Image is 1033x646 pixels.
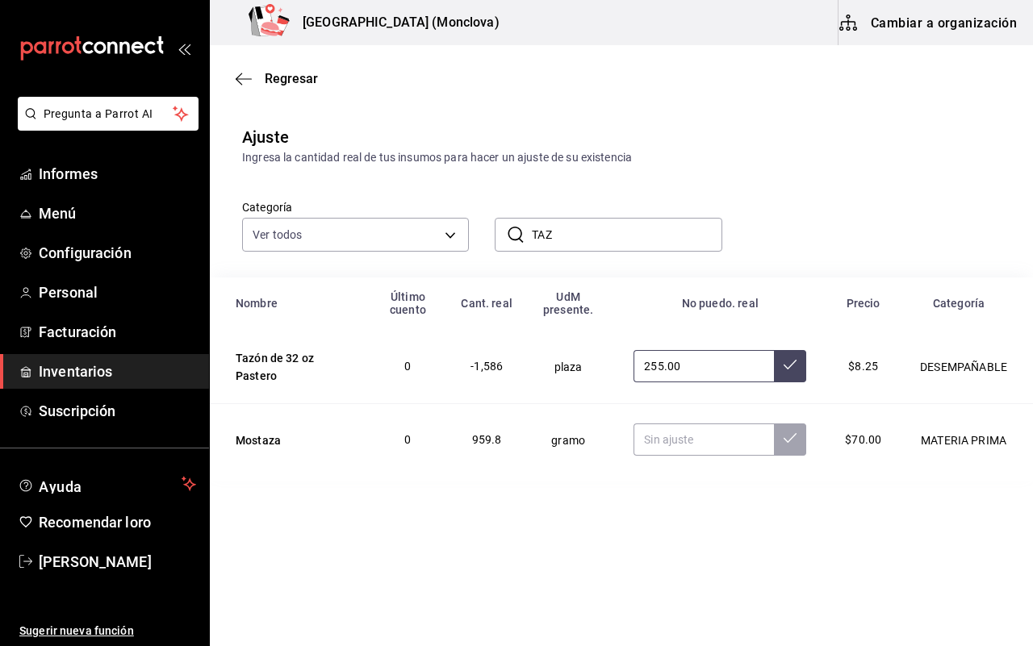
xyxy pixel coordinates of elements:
font: Recomendar loro [39,514,151,531]
font: Mostaza [236,434,281,447]
font: 959.8 [472,433,502,446]
font: Pregunta a Parrot AI [44,107,153,120]
input: Buscar nombre de insumo [532,219,721,251]
font: gramo [551,434,585,447]
font: Cant. real [461,297,512,310]
font: [GEOGRAPHIC_DATA] (Monclova) [303,15,500,30]
font: 0 [404,360,411,373]
font: Nombre [236,297,278,310]
font: Ajuste [242,127,289,147]
font: Categoría [242,201,292,214]
font: $8.25 [848,360,878,373]
font: $70.00 [845,433,881,446]
font: plaza [554,361,583,373]
font: Cambiar a organización [871,15,1017,30]
font: [PERSON_NAME] [39,553,152,570]
font: Ver todos [253,228,302,241]
button: abrir_cajón_menú [178,42,190,55]
font: Categoría [933,297,985,310]
font: Regresar [265,71,318,86]
font: Personal [39,284,98,301]
font: Suscripción [39,402,115,419]
font: 0 [404,433,411,446]
font: Último cuento [390,290,426,316]
input: Sin ajuste [634,423,774,456]
font: No puedo. real [682,297,759,310]
a: Pregunta a Parrot AI [11,117,199,134]
font: DESEMPAÑABLE [920,361,1007,373]
font: Informes [39,165,98,182]
font: Ayuda [39,478,82,495]
button: Regresar [236,71,318,86]
button: Pregunta a Parrot AI [18,97,199,131]
font: Menú [39,205,77,222]
font: Sugerir nueva función [19,624,134,637]
font: -1,586 [470,360,503,373]
font: Facturación [39,323,116,340]
font: Inventarios [39,363,112,380]
input: Sin ajuste [634,350,774,382]
font: Precio [847,297,880,310]
font: UdM presente. [543,290,593,316]
font: Tazón de 32 oz Pastero [236,352,314,382]
font: MATERIA PRIMA [921,434,1006,447]
font: Ingresa la cantidad real de tus insumos para hacer un ajuste de su existencia [242,151,632,164]
font: Configuración [39,244,132,261]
